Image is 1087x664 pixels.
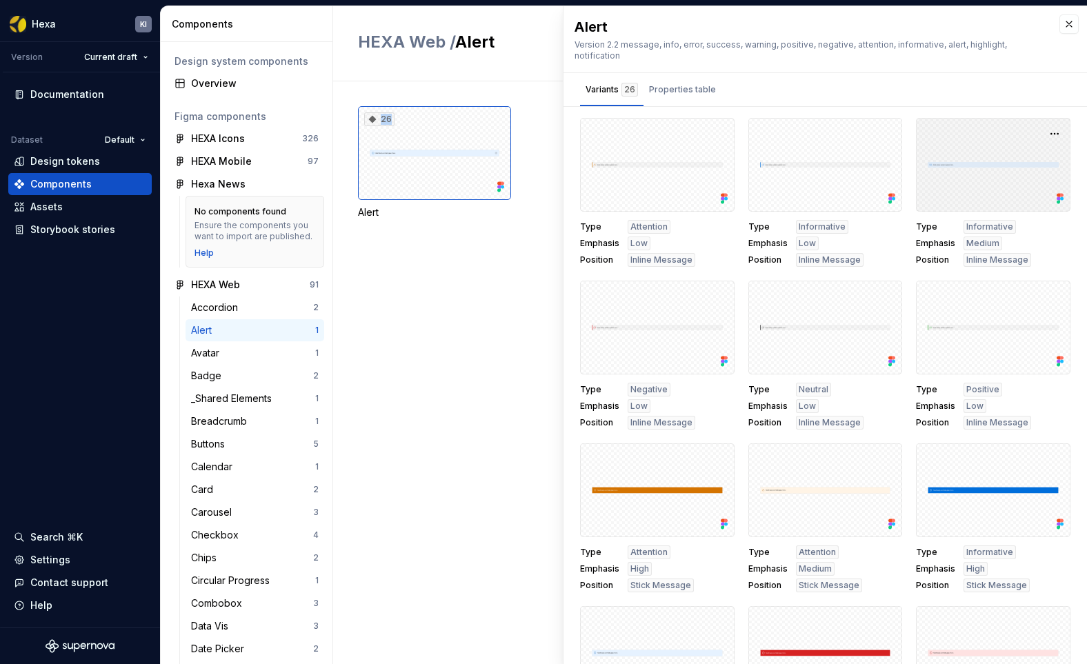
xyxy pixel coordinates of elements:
[310,279,319,290] div: 91
[191,574,275,587] div: Circular Progress
[966,384,999,395] span: Positive
[191,596,248,610] div: Combobox
[191,392,277,405] div: _Shared Elements
[630,417,692,428] span: Inline Message
[916,221,955,232] span: Type
[186,638,324,660] a: Date Picker2
[186,342,324,364] a: Avatar1
[799,221,846,232] span: Informative
[186,410,324,432] a: Breadcrumb1
[315,416,319,427] div: 1
[358,32,455,52] span: HEXA Web /
[966,254,1028,265] span: Inline Message
[169,128,324,150] a: HEXA Icons326
[169,150,324,172] a: HEXA Mobile97
[916,384,955,395] span: Type
[315,461,319,472] div: 1
[30,553,70,567] div: Settings
[916,580,955,591] span: Position
[580,580,619,591] span: Position
[586,83,638,97] div: Variants
[191,369,227,383] div: Badge
[630,401,648,412] span: Low
[30,598,52,612] div: Help
[580,384,619,395] span: Type
[313,621,319,632] div: 3
[916,563,955,574] span: Emphasis
[966,417,1028,428] span: Inline Message
[630,221,668,232] span: Attention
[580,401,619,412] span: Emphasis
[186,501,324,523] a: Carousel3
[191,414,252,428] div: Breadcrumb
[186,319,324,341] a: Alert1
[799,254,861,265] span: Inline Message
[748,580,788,591] span: Position
[621,83,638,97] div: 26
[315,325,319,336] div: 1
[966,563,985,574] span: High
[748,238,788,249] span: Emphasis
[8,173,152,195] a: Components
[186,388,324,410] a: _Shared Elements1
[313,484,319,495] div: 2
[580,547,619,558] span: Type
[191,77,319,90] div: Overview
[748,221,788,232] span: Type
[313,302,319,313] div: 2
[30,576,108,590] div: Contact support
[8,549,152,571] a: Settings
[191,278,240,292] div: HEXA Web
[191,619,234,633] div: Data Vis
[30,154,100,168] div: Design tokens
[172,17,327,31] div: Components
[46,639,114,653] a: Supernova Logo
[11,134,43,145] div: Dataset
[580,417,619,428] span: Position
[649,83,716,97] div: Properties table
[8,196,152,218] a: Assets
[358,106,511,219] div: 26Alert
[191,154,252,168] div: HEXA Mobile
[8,219,152,241] a: Storybook stories
[966,221,1013,232] span: Informative
[78,48,154,67] button: Current draft
[575,39,1046,61] div: Version 2.2 message, info, error, success, warning, positive, negative, attention, informative, a...
[313,598,319,609] div: 3
[364,112,395,126] div: 26
[191,437,230,451] div: Buttons
[174,110,319,123] div: Figma components
[580,254,619,265] span: Position
[799,417,861,428] span: Inline Message
[30,88,104,101] div: Documentation
[30,223,115,237] div: Storybook stories
[748,254,788,265] span: Position
[313,643,319,654] div: 2
[191,460,238,474] div: Calendar
[966,401,984,412] span: Low
[313,530,319,541] div: 4
[966,238,999,249] span: Medium
[186,433,324,455] a: Buttons5
[186,479,324,501] a: Card2
[8,526,152,548] button: Search ⌘K
[30,177,92,191] div: Components
[195,248,214,259] div: Help
[630,384,668,395] span: Negative
[313,552,319,563] div: 2
[191,177,246,191] div: Hexa News
[191,551,222,565] div: Chips
[630,547,668,558] span: Attention
[191,505,237,519] div: Carousel
[308,156,319,167] div: 97
[191,642,250,656] div: Date Picker
[8,83,152,105] a: Documentation
[580,238,619,249] span: Emphasis
[195,220,315,242] div: Ensure the components you want to import are published.
[313,507,319,518] div: 3
[315,393,319,404] div: 1
[8,572,152,594] button: Contact support
[186,570,324,592] a: Circular Progress1
[169,274,324,296] a: HEXA Web91
[358,31,866,53] h2: Alert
